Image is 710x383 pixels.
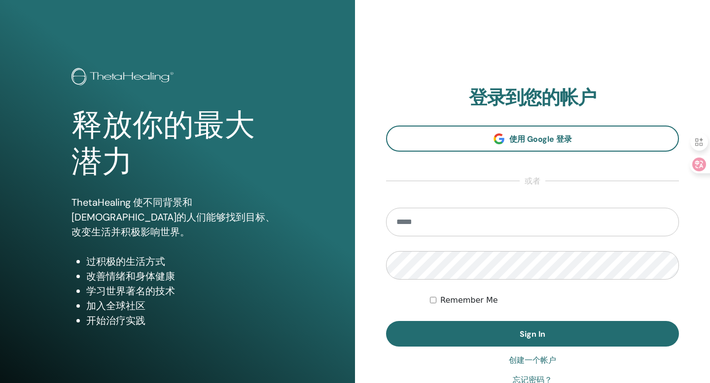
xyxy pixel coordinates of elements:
label: Remember Me [440,294,498,306]
span: Sign In [520,329,545,339]
li: 过积极的生活方式 [86,254,284,269]
a: 使用 Google 登录 [386,126,679,152]
li: 改善情绪和身体健康 [86,269,284,284]
li: 开始治疗实践 [86,313,284,328]
li: 学习世界著名的技术 [86,284,284,298]
h2: 登录到您的帐户 [386,87,679,109]
button: Sign In [386,321,679,347]
p: ThetaHealing 使不同背景和[DEMOGRAPHIC_DATA]的人们能够找到目标、改变生活并积极影响世界。 [71,195,284,239]
span: 或者 [520,175,545,187]
a: 创建一个帐户 [509,354,556,366]
h1: 释放你的最大潜力 [71,107,284,181]
li: 加入全球社区 [86,298,284,313]
span: 使用 Google 登录 [509,134,572,144]
div: Keep me authenticated indefinitely or until I manually logout [430,294,679,306]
